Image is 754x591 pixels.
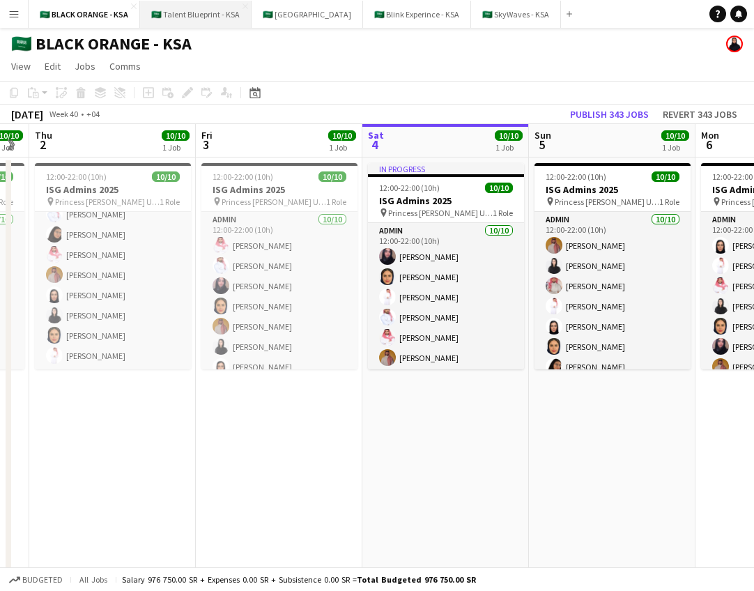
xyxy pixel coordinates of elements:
[69,57,101,75] a: Jobs
[46,109,81,119] span: Week 40
[661,130,689,141] span: 10/10
[657,105,743,123] button: Revert 343 jobs
[485,183,513,193] span: 10/10
[659,197,679,207] span: 1 Role
[201,212,357,441] app-card-role: Admin10/1012:00-22:00 (10h)[PERSON_NAME][PERSON_NAME][PERSON_NAME][PERSON_NAME][PERSON_NAME][PERS...
[77,574,110,585] span: All jobs
[564,105,654,123] button: Publish 343 jobs
[35,183,191,196] h3: ISG Admins 2025
[699,137,719,153] span: 6
[534,212,691,441] app-card-role: Admin10/1012:00-22:00 (10h)[PERSON_NAME][PERSON_NAME][PERSON_NAME][PERSON_NAME][PERSON_NAME][PERS...
[222,197,326,207] span: Princess [PERSON_NAME] University
[495,130,523,141] span: 10/10
[11,107,43,121] div: [DATE]
[35,129,52,141] span: Thu
[328,130,356,141] span: 10/10
[162,130,190,141] span: 10/10
[471,1,561,28] button: 🇸🇦 SkyWaves - KSA
[45,60,61,72] span: Edit
[495,142,522,153] div: 1 Job
[368,163,524,174] div: In progress
[109,60,141,72] span: Comms
[493,208,513,218] span: 1 Role
[201,163,357,369] app-job-card: 12:00-22:00 (10h)10/10ISG Admins 2025 Princess [PERSON_NAME] University1 RoleAdmin10/1012:00-22:0...
[152,171,180,182] span: 10/10
[326,197,346,207] span: 1 Role
[388,208,493,218] span: Princess [PERSON_NAME] University
[534,183,691,196] h3: ISG Admins 2025
[35,163,191,369] app-job-card: 12:00-22:00 (10h)10/10ISG Admins 2025 Princess [PERSON_NAME] University1 Role[PERSON_NAME][PERSON...
[379,183,440,193] span: 12:00-22:00 (10h)
[368,194,524,207] h3: ISG Admins 2025
[29,1,140,28] button: 🇸🇦 BLACK ORANGE - KSA
[357,574,476,585] span: Total Budgeted 976 750.00 SR
[652,171,679,182] span: 10/10
[368,223,524,452] app-card-role: Admin10/1012:00-22:00 (10h)[PERSON_NAME][PERSON_NAME][PERSON_NAME][PERSON_NAME][PERSON_NAME][PERS...
[39,57,66,75] a: Edit
[555,197,659,207] span: Princess [PERSON_NAME] University
[368,129,384,141] span: Sat
[201,183,357,196] h3: ISG Admins 2025
[534,163,691,369] app-job-card: 12:00-22:00 (10h)10/10ISG Admins 2025 Princess [PERSON_NAME] University1 RoleAdmin10/1012:00-22:0...
[199,137,213,153] span: 3
[532,137,551,153] span: 5
[366,137,384,153] span: 4
[213,171,273,182] span: 12:00-22:00 (10h)
[7,572,65,588] button: Budgeted
[6,57,36,75] a: View
[329,142,355,153] div: 1 Job
[11,60,31,72] span: View
[104,57,146,75] a: Comms
[46,171,107,182] span: 12:00-22:00 (10h)
[75,60,95,72] span: Jobs
[252,1,363,28] button: 🇸🇦 [GEOGRAPHIC_DATA]
[363,1,471,28] button: 🇸🇦 Blink Experince - KSA
[122,574,476,585] div: Salary 976 750.00 SR + Expenses 0.00 SR + Subsistence 0.00 SR =
[318,171,346,182] span: 10/10
[201,129,213,141] span: Fri
[140,1,252,28] button: 🇸🇦 Talent Blueprint - KSA
[701,129,719,141] span: Mon
[35,140,191,369] app-card-role: [PERSON_NAME][PERSON_NAME][PERSON_NAME][PERSON_NAME][PERSON_NAME][PERSON_NAME][PERSON_NAME][PERSO...
[11,33,192,54] h1: 🇸🇦 BLACK ORANGE - KSA
[22,575,63,585] span: Budgeted
[546,171,606,182] span: 12:00-22:00 (10h)
[86,109,100,119] div: +04
[160,197,180,207] span: 1 Role
[726,36,743,52] app-user-avatar: Bashayr AlSubaie
[534,129,551,141] span: Sun
[162,142,189,153] div: 1 Job
[662,142,688,153] div: 1 Job
[55,197,160,207] span: Princess [PERSON_NAME] University
[33,137,52,153] span: 2
[368,163,524,369] app-job-card: In progress12:00-22:00 (10h)10/10ISG Admins 2025 Princess [PERSON_NAME] University1 RoleAdmin10/1...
